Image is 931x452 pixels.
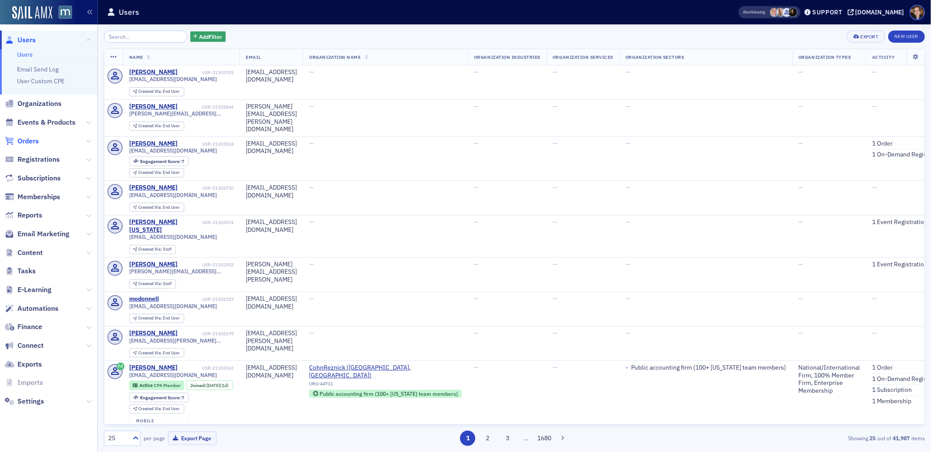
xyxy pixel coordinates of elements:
span: Organization Name [309,54,361,60]
span: — [553,68,557,76]
span: — [553,364,557,371]
a: 1 Subscription [872,386,912,394]
span: — [625,295,630,302]
span: Created Via : [138,204,163,210]
span: — [625,218,630,226]
button: AddFilter [190,31,226,42]
div: Staff [138,282,172,286]
div: ORG-44711 [309,381,462,390]
div: Showing out of items [657,434,925,442]
div: End User [138,316,180,321]
span: Created Via : [138,406,163,411]
span: • [625,364,628,372]
a: Connect [5,341,44,350]
label: per page [144,434,165,442]
div: Created Via: End User [129,404,184,414]
span: Finance [17,322,42,332]
span: Registrations [17,155,60,164]
div: End User [138,407,180,411]
a: Finance [5,322,42,332]
span: Automations [17,304,58,313]
a: CohnReznick ([GEOGRAPHIC_DATA], [GEOGRAPHIC_DATA]) [309,364,462,379]
a: Imports [5,378,43,387]
span: [DATE] [206,382,220,388]
span: Reports [17,211,42,220]
span: [EMAIL_ADDRESS][DOMAIN_NAME] [129,303,217,309]
a: Organizations [5,99,62,109]
div: Export [861,34,879,39]
div: [PERSON_NAME][EMAIL_ADDRESS][PERSON_NAME][DOMAIN_NAME] [246,103,297,133]
a: New User [888,31,925,43]
span: Profile [910,5,925,20]
a: [PHONE_NUMBER] [136,424,182,430]
a: E-Learning [5,285,52,295]
span: — [309,184,314,191]
span: — [309,102,314,110]
span: — [872,295,877,302]
span: — [309,139,314,147]
div: [EMAIL_ADDRESS][DOMAIN_NAME] [246,295,297,310]
span: Events & Products [17,118,76,127]
span: Created Via : [138,88,163,94]
div: USR-21302844 [179,104,234,110]
span: [EMAIL_ADDRESS][DOMAIN_NAME] [129,372,217,378]
span: Emily Trott [776,8,785,17]
div: Engagement Score: 7 [129,156,189,166]
button: 1680 [536,431,552,446]
span: Subscriptions [17,173,61,183]
div: End User [138,351,180,356]
span: — [625,329,630,337]
span: — [798,102,803,110]
span: Engagement Score : [140,158,182,164]
span: [EMAIL_ADDRESS][DOMAIN_NAME] [129,76,217,82]
div: USR-21302042 [179,365,234,371]
span: Engagement Score : [140,394,182,401]
span: Name [129,54,143,60]
span: Organization Services [553,54,613,60]
a: Content [5,248,43,258]
a: 1 Event Registration [872,261,928,268]
div: Public accounting firm (100+ [US_STATE] team members) [631,364,786,372]
div: Created Via: End User [129,348,184,357]
a: [PERSON_NAME] [129,330,178,337]
img: SailAMX [12,6,52,20]
span: [EMAIL_ADDRESS][PERSON_NAME][DOMAIN_NAME] [129,337,234,344]
a: [PERSON_NAME] [129,103,178,111]
span: — [553,260,557,268]
span: — [872,184,877,191]
span: — [798,218,803,226]
div: [EMAIL_ADDRESS][DOMAIN_NAME] [246,140,297,155]
span: Connect [17,341,44,350]
a: Subscriptions [5,173,61,183]
strong: 25 [868,434,877,442]
div: Created Via: End User [129,314,184,323]
span: — [798,184,803,191]
a: Active CPA Member [133,383,180,388]
span: Organizations [17,99,62,109]
span: Created Via : [138,170,163,175]
div: [PERSON_NAME] [129,364,178,372]
span: Joined : [190,383,207,388]
a: Users [5,35,36,45]
span: — [474,295,479,302]
span: — [798,68,803,76]
div: [EMAIL_ADDRESS][DOMAIN_NAME] [246,364,297,379]
span: — [309,295,314,302]
span: CohnReznick (Bethesda, MD) [309,364,462,379]
div: National/International Firm, 100% Member Firm, Enterprise Membership [798,364,860,394]
div: End User [138,89,180,94]
a: Events & Products [5,118,76,127]
div: Created Via: End User [129,203,184,212]
span: Email Marketing [17,229,69,239]
span: — [872,68,877,76]
span: [EMAIL_ADDRESS][DOMAIN_NAME] [129,192,217,198]
span: — [798,260,803,268]
div: [DOMAIN_NAME] [855,8,904,16]
div: Created Via: Staff [129,245,176,254]
a: Reports [5,211,42,220]
div: Created Via: End User [129,87,184,96]
div: USR-21302329 [160,296,234,302]
span: E-Learning [17,285,52,295]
